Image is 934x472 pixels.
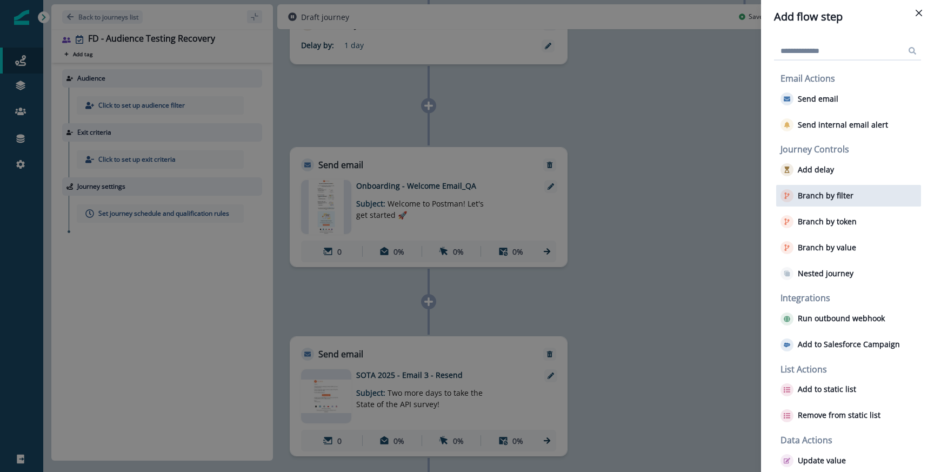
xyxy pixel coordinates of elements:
p: Nested journey [798,269,853,278]
button: Add delay [780,163,834,176]
p: Add to static list [798,385,856,394]
p: Branch by token [798,217,857,227]
p: Branch by filter [798,191,853,201]
p: Branch by value [798,243,856,252]
p: Remove from static list [798,411,880,420]
div: Add flow step [774,9,921,25]
button: Run outbound webhook [780,313,885,325]
p: Run outbound webhook [798,314,885,323]
button: Add to Salesforce Campaign [780,338,900,351]
p: Add delay [798,165,834,175]
p: Add to Salesforce Campaign [798,340,900,349]
h2: Data Actions [780,435,921,446]
button: Nested journey [780,267,853,280]
button: Send internal email alert [780,118,888,131]
button: Branch by token [780,215,857,228]
h2: Integrations [780,293,921,303]
button: Remove from static list [780,409,880,422]
p: Send internal email alert [798,121,888,130]
h2: List Actions [780,364,921,375]
button: Branch by filter [780,189,853,202]
h2: Email Actions [780,74,921,84]
button: Update value [780,454,846,467]
button: Add to static list [780,383,856,396]
p: Update value [798,456,846,466]
p: Send email [798,95,838,104]
button: Branch by value [780,241,856,254]
button: Send email [780,92,838,105]
h2: Journey Controls [780,144,921,155]
button: Close [910,4,928,22]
